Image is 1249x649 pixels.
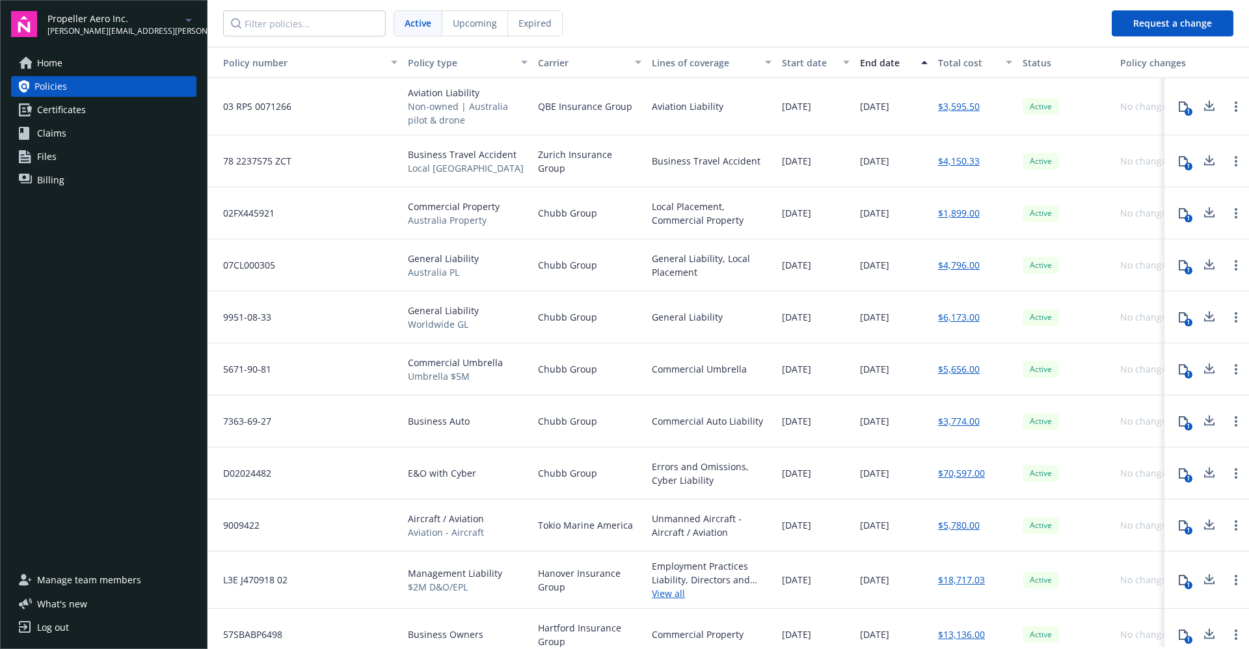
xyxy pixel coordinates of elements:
span: 9951-08-33 [213,310,271,324]
span: [DATE] [782,310,811,324]
span: [DATE] [782,258,811,272]
div: 1 [1185,163,1192,170]
a: Open options [1228,153,1244,169]
button: End date [855,47,933,78]
div: Errors and Omissions, Cyber Liability [652,460,772,487]
span: Umbrella $5M [408,369,503,383]
div: 1 [1185,215,1192,222]
div: No changes [1120,258,1172,272]
span: Australia PL [408,265,479,279]
div: Aviation Liability [652,99,723,113]
span: Active [1028,629,1054,641]
a: $18,717.03 [938,573,985,587]
div: Commercial Property [652,628,744,641]
span: [PERSON_NAME][EMAIL_ADDRESS][PERSON_NAME][DOMAIN_NAME] [47,25,181,37]
span: D02024482 [213,466,271,480]
span: Policies [34,76,67,97]
button: Start date [777,47,855,78]
span: Active [1028,574,1054,586]
button: 1 [1170,512,1196,538]
div: 1 [1185,108,1192,116]
div: No changes [1120,154,1172,168]
span: General Liability [408,252,479,265]
a: Open options [1228,414,1244,429]
span: [DATE] [782,206,811,220]
span: [DATE] [860,362,889,376]
span: [DATE] [782,414,811,428]
span: QBE Insurance Group [538,99,632,113]
a: Files [11,146,196,167]
div: No changes [1120,518,1172,532]
a: $3,774.00 [938,414,980,428]
div: Carrier [538,56,627,70]
span: Certificates [37,99,86,120]
span: [DATE] [860,573,889,587]
span: 02FX445921 [213,206,275,220]
a: Home [11,53,196,73]
span: Australia Property [408,213,500,227]
span: Chubb Group [538,310,597,324]
a: Open options [1228,362,1244,377]
span: [DATE] [782,573,811,587]
button: Status [1017,47,1115,78]
button: 1 [1170,622,1196,648]
div: No changes [1120,310,1172,324]
button: 1 [1170,200,1196,226]
span: Commercial Umbrella [408,356,503,369]
div: General Liability, Local Placement [652,252,772,279]
span: Chubb Group [538,466,597,480]
button: 1 [1170,148,1196,174]
div: Employment Practices Liability, Directors and Officers [652,559,772,587]
span: Active [1028,207,1054,219]
div: 1 [1185,636,1192,644]
div: No changes [1120,99,1172,113]
span: Active [1028,520,1054,531]
span: $2M D&O/EPL [408,580,502,594]
span: Non-owned | Australia pilot & drone [408,99,528,127]
div: Policy changes [1120,56,1191,70]
button: Policy changes [1115,47,1196,78]
div: Policy type [408,56,513,70]
div: 1 [1185,371,1192,378]
div: 1 [1185,423,1192,430]
a: Open options [1228,205,1244,221]
span: [DATE] [860,466,889,480]
div: 1 [1185,267,1192,274]
div: Lines of coverage [652,56,757,70]
div: 1 [1185,527,1192,535]
span: [DATE] [782,628,811,641]
span: Billing [37,170,64,191]
span: [DATE] [782,99,811,113]
button: 1 [1170,304,1196,330]
a: $5,656.00 [938,362,980,376]
span: What ' s new [37,597,87,611]
span: Active [1028,468,1054,479]
a: $4,150.33 [938,154,980,168]
a: Policies [11,76,196,97]
div: No changes [1120,466,1172,480]
span: Worldwide GL [408,317,479,331]
a: $3,595.50 [938,99,980,113]
span: Active [1028,311,1054,323]
div: General Liability [652,310,723,324]
span: Active [1028,416,1054,427]
div: 1 [1185,319,1192,326]
span: 78 2237575 ZCT [213,154,291,168]
span: Local [GEOGRAPHIC_DATA] [408,161,524,175]
span: [DATE] [860,154,889,168]
span: Expired [518,16,552,30]
span: Management Liability [408,566,502,580]
div: Commercial Umbrella [652,362,747,376]
button: Lines of coverage [647,47,777,78]
a: Open options [1228,310,1244,325]
a: Manage team members [11,570,196,590]
button: 1 [1170,408,1196,434]
a: $6,173.00 [938,310,980,324]
span: E&O with Cyber [408,466,476,480]
div: 1 [1185,475,1192,483]
span: Aviation Liability [408,86,528,99]
span: Commercial Property [408,200,500,213]
a: $70,597.00 [938,466,985,480]
button: Carrier [533,47,647,78]
span: 03 RPS 0071266 [213,99,291,113]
